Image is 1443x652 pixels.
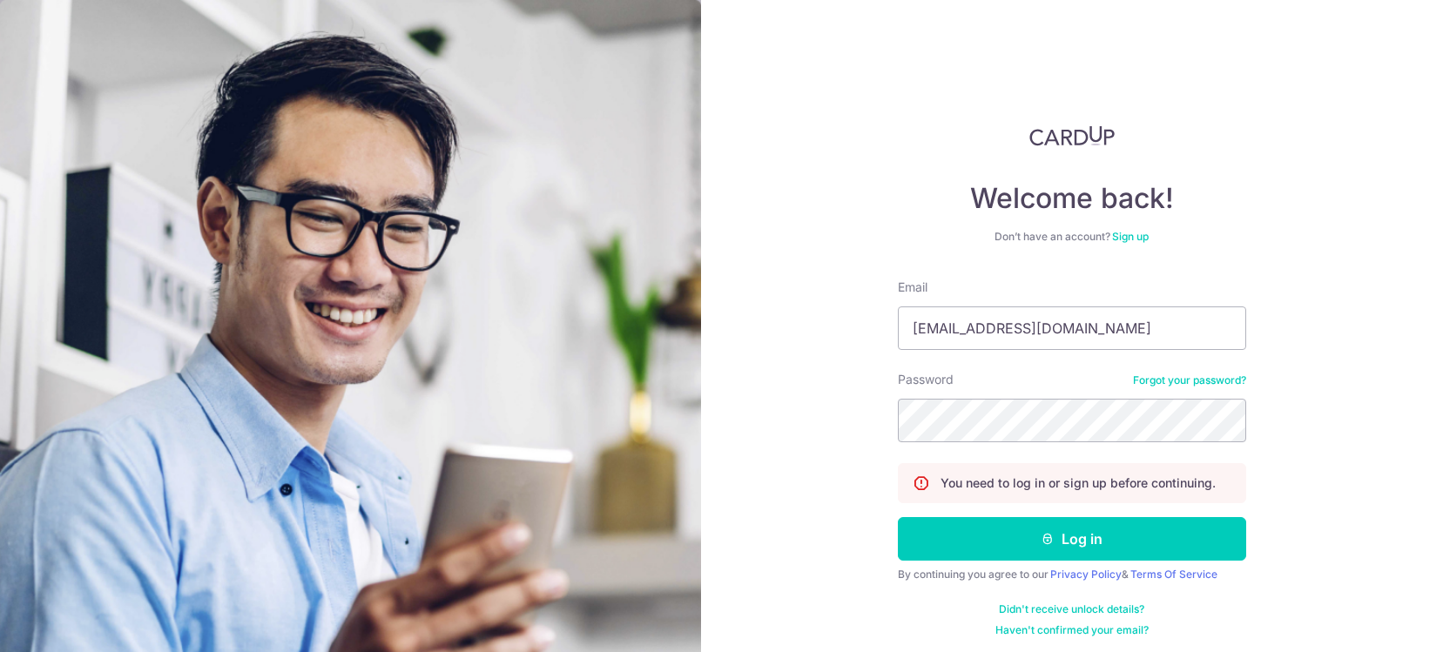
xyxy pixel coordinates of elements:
a: Forgot your password? [1133,373,1246,387]
div: Don’t have an account? [898,230,1246,244]
label: Password [898,371,954,388]
label: Email [898,279,927,296]
h4: Welcome back! [898,181,1246,216]
input: Enter your Email [898,306,1246,350]
a: Terms Of Service [1130,568,1217,581]
p: You need to log in or sign up before continuing. [941,474,1216,492]
a: Privacy Policy [1050,568,1122,581]
div: By continuing you agree to our & [898,568,1246,581]
a: Haven't confirmed your email? [995,623,1149,637]
a: Didn't receive unlock details? [999,602,1144,616]
button: Log in [898,517,1246,561]
a: Sign up [1112,230,1149,243]
img: CardUp Logo [1029,125,1115,146]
